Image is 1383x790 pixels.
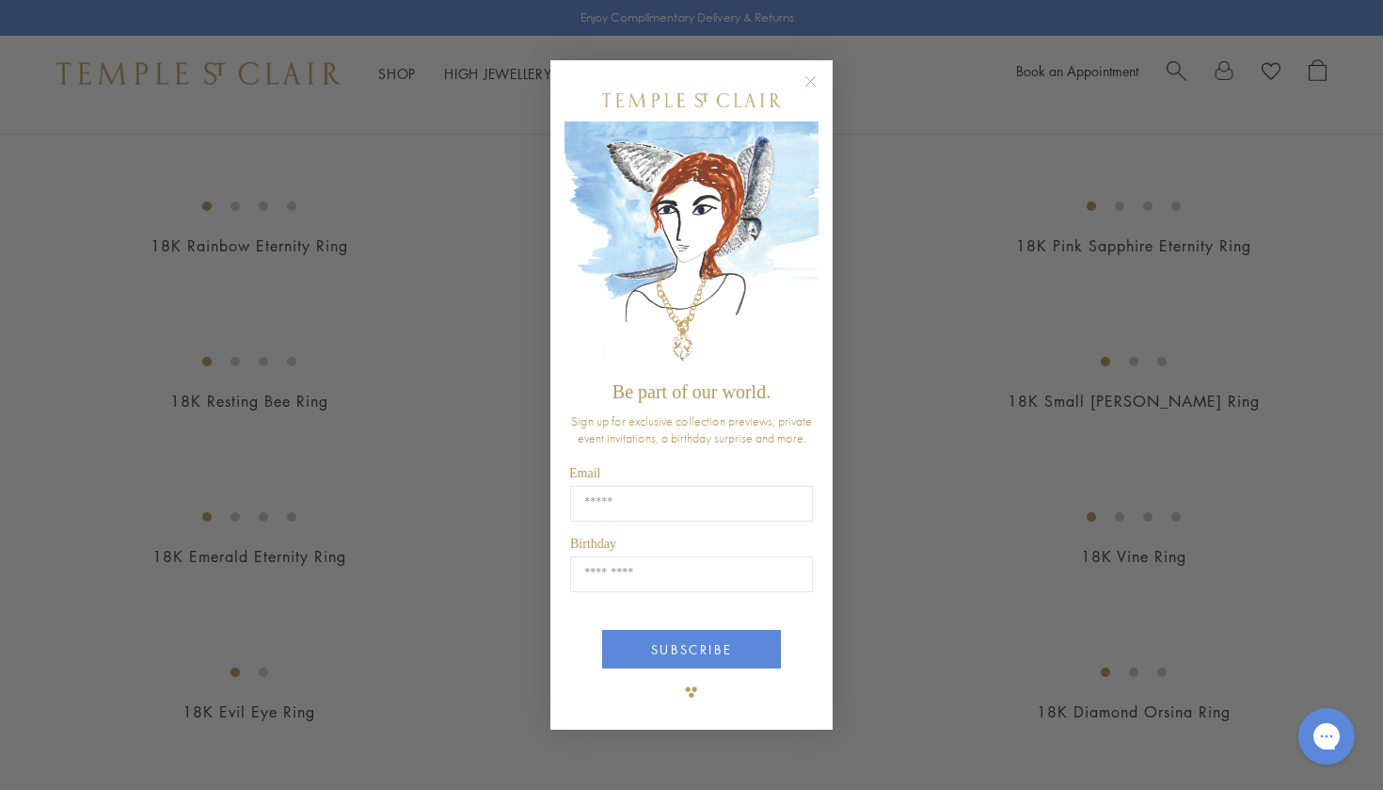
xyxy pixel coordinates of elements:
[808,79,832,103] button: Close dialog
[571,412,812,446] span: Sign up for exclusive collection previews, private event invitations, a birthday surprise and more.
[673,673,710,711] img: TSC
[612,381,771,402] span: Be part of our world.
[1289,701,1364,771] iframe: Gorgias live chat messenger
[564,121,819,373] img: c4a9eb12-d91a-4d4a-8ee0-386386f4f338.jpeg
[570,486,813,522] input: Email
[569,466,600,480] span: Email
[570,537,616,551] span: Birthday
[602,93,781,107] img: Temple St. Clair
[602,630,781,669] button: SUBSCRIBE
